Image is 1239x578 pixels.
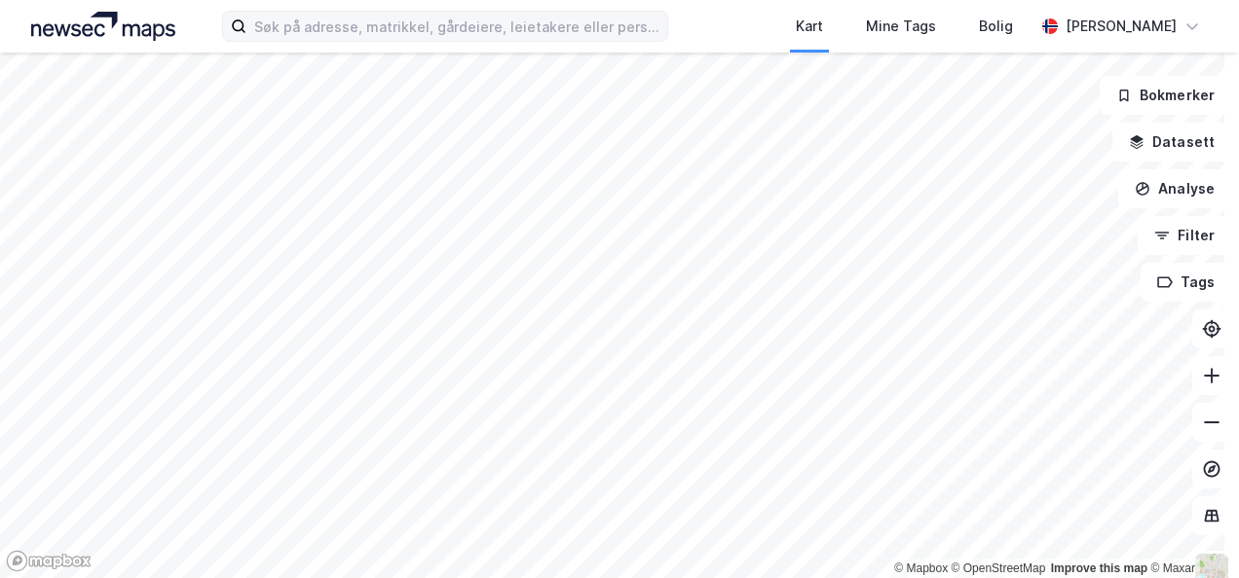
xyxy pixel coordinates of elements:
[31,12,175,41] img: logo.a4113a55bc3d86da70a041830d287a7e.svg
[979,15,1013,38] div: Bolig
[246,12,666,41] input: Søk på adresse, matrikkel, gårdeiere, leietakere eller personer
[1142,485,1239,578] iframe: Chat Widget
[796,15,823,38] div: Kart
[1066,15,1177,38] div: [PERSON_NAME]
[866,15,936,38] div: Mine Tags
[1142,485,1239,578] div: Kontrollprogram for chat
